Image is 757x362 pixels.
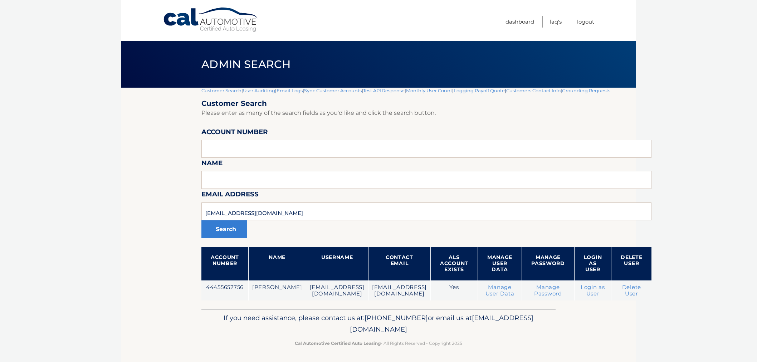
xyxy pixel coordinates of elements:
[454,88,505,93] a: Logging Payoff Quote
[306,280,368,301] td: [EMAIL_ADDRESS][DOMAIN_NAME]
[506,16,534,28] a: Dashboard
[201,99,651,108] h2: Customer Search
[201,88,241,93] a: Customer Search
[363,88,405,93] a: Test API Response
[201,88,651,309] div: | | | | | | | |
[163,7,259,33] a: Cal Automotive
[206,339,551,347] p: - All Rights Reserved - Copyright 2025
[201,127,268,140] label: Account Number
[306,247,368,280] th: Username
[248,280,306,301] td: [PERSON_NAME]
[562,88,610,93] a: Grounding Requests
[248,247,306,280] th: Name
[506,88,561,93] a: Customers Contact Info
[550,16,562,28] a: FAQ's
[534,284,562,297] a: Manage Password
[368,280,430,301] td: [EMAIL_ADDRESS][DOMAIN_NAME]
[581,284,605,297] a: Login as User
[478,247,522,280] th: Manage User Data
[201,220,247,238] button: Search
[304,88,362,93] a: Sync Customer Accounts
[522,247,575,280] th: Manage Password
[350,314,533,333] span: [EMAIL_ADDRESS][DOMAIN_NAME]
[201,280,248,301] td: 44455652756
[611,247,652,280] th: Delete User
[201,108,651,118] p: Please enter as many of the search fields as you'd like and click the search button.
[206,312,551,335] p: If you need assistance, please contact us at: or email us at
[201,189,259,202] label: Email Address
[485,284,514,297] a: Manage User Data
[368,247,430,280] th: Contact Email
[431,247,478,280] th: ALS Account Exists
[243,88,275,93] a: User Auditing
[431,280,478,301] td: Yes
[574,247,611,280] th: Login as User
[277,88,303,93] a: Email Logs
[295,341,381,346] strong: Cal Automotive Certified Auto Leasing
[406,88,452,93] a: Monthly User Count
[201,58,290,71] span: Admin Search
[201,247,248,280] th: Account Number
[365,314,428,322] span: [PHONE_NUMBER]
[622,284,641,297] a: Delete User
[201,158,223,171] label: Name
[577,16,594,28] a: Logout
